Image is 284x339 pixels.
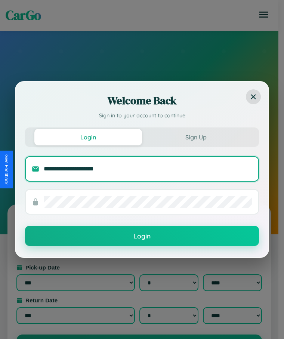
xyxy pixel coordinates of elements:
[25,226,259,246] button: Login
[25,112,259,120] p: Sign in to your account to continue
[142,129,250,145] button: Sign Up
[25,93,259,108] h2: Welcome Back
[4,154,9,185] div: Give Feedback
[34,129,142,145] button: Login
